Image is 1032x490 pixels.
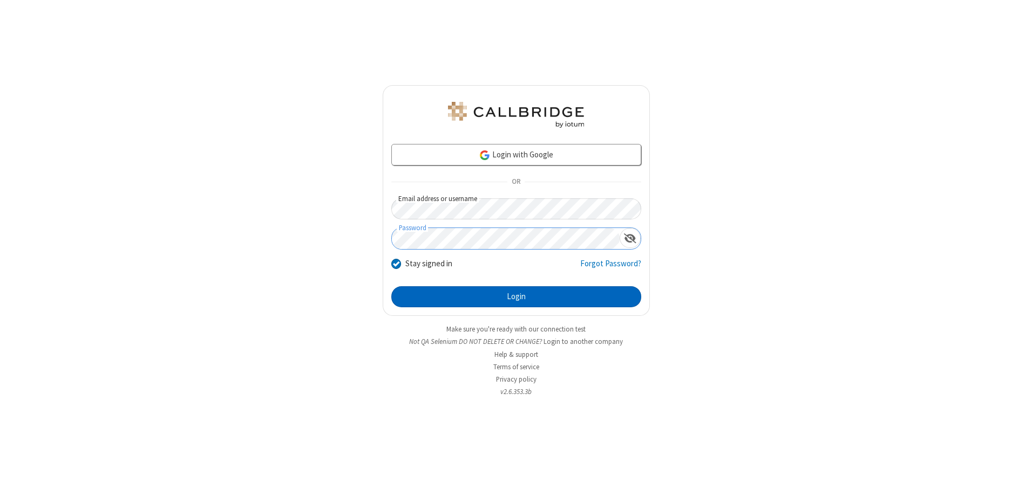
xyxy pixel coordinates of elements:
label: Stay signed in [405,258,452,270]
img: QA Selenium DO NOT DELETE OR CHANGE [446,102,586,128]
li: v2.6.353.3b [383,387,650,397]
input: Password [392,228,620,249]
a: Help & support [494,350,538,359]
iframe: Chat [1005,462,1024,482]
a: Privacy policy [496,375,537,384]
li: Not QA Selenium DO NOT DELETE OR CHANGE? [383,336,650,347]
input: Email address or username [391,198,641,219]
button: Login [391,286,641,308]
img: google-icon.png [479,149,491,161]
a: Login with Google [391,144,641,165]
button: Login to another company [544,336,623,347]
div: Show password [620,228,641,248]
a: Forgot Password? [580,258,641,278]
a: Make sure you're ready with our connection test [446,325,586,334]
span: OR [507,175,525,190]
a: Terms of service [493,362,539,371]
